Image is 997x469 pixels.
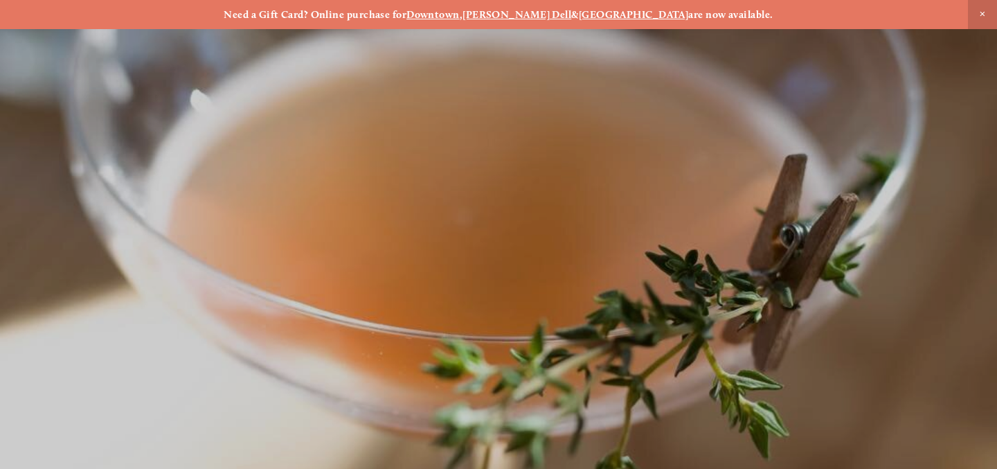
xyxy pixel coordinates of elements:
[460,8,462,21] strong: ,
[406,8,460,21] a: Downtown
[579,8,689,21] a: [GEOGRAPHIC_DATA]
[224,8,406,21] strong: Need a Gift Card? Online purchase for
[462,8,571,21] a: [PERSON_NAME] Dell
[688,8,773,21] strong: are now available.
[571,8,578,21] strong: &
